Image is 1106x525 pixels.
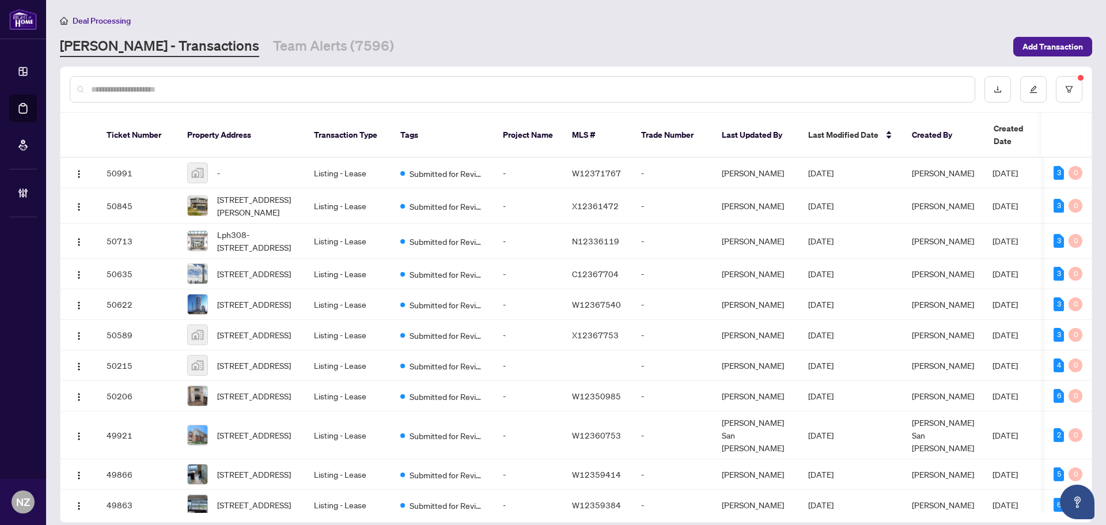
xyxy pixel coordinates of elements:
[494,259,563,289] td: -
[410,329,484,342] span: Submitted for Review
[993,168,1018,178] span: [DATE]
[1069,358,1082,372] div: 0
[1020,76,1047,103] button: edit
[799,113,903,158] th: Last Modified Date
[563,113,632,158] th: MLS #
[16,494,30,510] span: NZ
[912,299,974,309] span: [PERSON_NAME]
[1069,199,1082,213] div: 0
[74,501,84,511] img: Logo
[713,490,799,520] td: [PERSON_NAME]
[217,390,291,402] span: [STREET_ADDRESS]
[74,202,84,211] img: Logo
[912,330,974,340] span: [PERSON_NAME]
[70,356,88,375] button: Logo
[713,224,799,259] td: [PERSON_NAME]
[994,122,1042,148] span: Created Date
[713,459,799,490] td: [PERSON_NAME]
[632,224,713,259] td: -
[632,158,713,188] td: -
[713,381,799,411] td: [PERSON_NAME]
[808,201,834,211] span: [DATE]
[713,259,799,289] td: [PERSON_NAME]
[74,169,84,179] img: Logo
[1065,85,1073,93] span: filter
[808,430,834,440] span: [DATE]
[188,231,207,251] img: thumbnail-img
[572,330,619,340] span: X12367753
[808,129,878,141] span: Last Modified Date
[572,201,619,211] span: X12361472
[808,299,834,309] span: [DATE]
[188,163,207,183] img: thumbnail-img
[217,167,220,179] span: -
[217,468,291,481] span: [STREET_ADDRESS]
[494,350,563,381] td: -
[984,113,1065,158] th: Created Date
[1054,234,1064,248] div: 3
[188,325,207,345] img: thumbnail-img
[97,289,178,320] td: 50622
[912,469,974,479] span: [PERSON_NAME]
[1054,358,1064,372] div: 4
[993,500,1018,510] span: [DATE]
[632,350,713,381] td: -
[572,269,619,279] span: C12367704
[808,330,834,340] span: [DATE]
[572,299,621,309] span: W12367540
[713,188,799,224] td: [PERSON_NAME]
[912,236,974,246] span: [PERSON_NAME]
[1069,389,1082,403] div: 0
[494,381,563,411] td: -
[1069,428,1082,442] div: 0
[1013,37,1092,56] button: Add Transaction
[1054,498,1064,512] div: 6
[1054,467,1064,481] div: 5
[305,320,391,350] td: Listing - Lease
[1069,267,1082,281] div: 0
[808,236,834,246] span: [DATE]
[410,167,484,180] span: Submitted for Review
[912,417,974,453] span: [PERSON_NAME] San [PERSON_NAME]
[9,9,37,30] img: logo
[993,269,1018,279] span: [DATE]
[572,430,621,440] span: W12360753
[188,264,207,284] img: thumbnail-img
[903,113,984,158] th: Created By
[993,201,1018,211] span: [DATE]
[632,188,713,224] td: -
[70,387,88,405] button: Logo
[993,391,1018,401] span: [DATE]
[993,299,1018,309] span: [DATE]
[1054,267,1064,281] div: 3
[70,295,88,314] button: Logo
[410,429,484,442] span: Submitted for Review
[993,469,1018,479] span: [DATE]
[494,224,563,259] td: -
[305,459,391,490] td: Listing - Lease
[572,236,619,246] span: N12336119
[305,158,391,188] td: Listing - Lease
[912,500,974,510] span: [PERSON_NAME]
[391,113,494,158] th: Tags
[74,270,84,280] img: Logo
[1069,328,1082,342] div: 0
[70,232,88,250] button: Logo
[97,411,178,459] td: 49921
[984,76,1011,103] button: download
[217,193,296,218] span: [STREET_ADDRESS][PERSON_NAME]
[97,490,178,520] td: 49863
[410,469,484,481] span: Submitted for Review
[97,381,178,411] td: 50206
[74,471,84,480] img: Logo
[808,500,834,510] span: [DATE]
[188,356,207,375] img: thumbnail-img
[70,164,88,182] button: Logo
[70,465,88,484] button: Logo
[178,113,305,158] th: Property Address
[494,113,563,158] th: Project Name
[70,496,88,514] button: Logo
[494,459,563,490] td: -
[494,158,563,188] td: -
[1029,85,1037,93] span: edit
